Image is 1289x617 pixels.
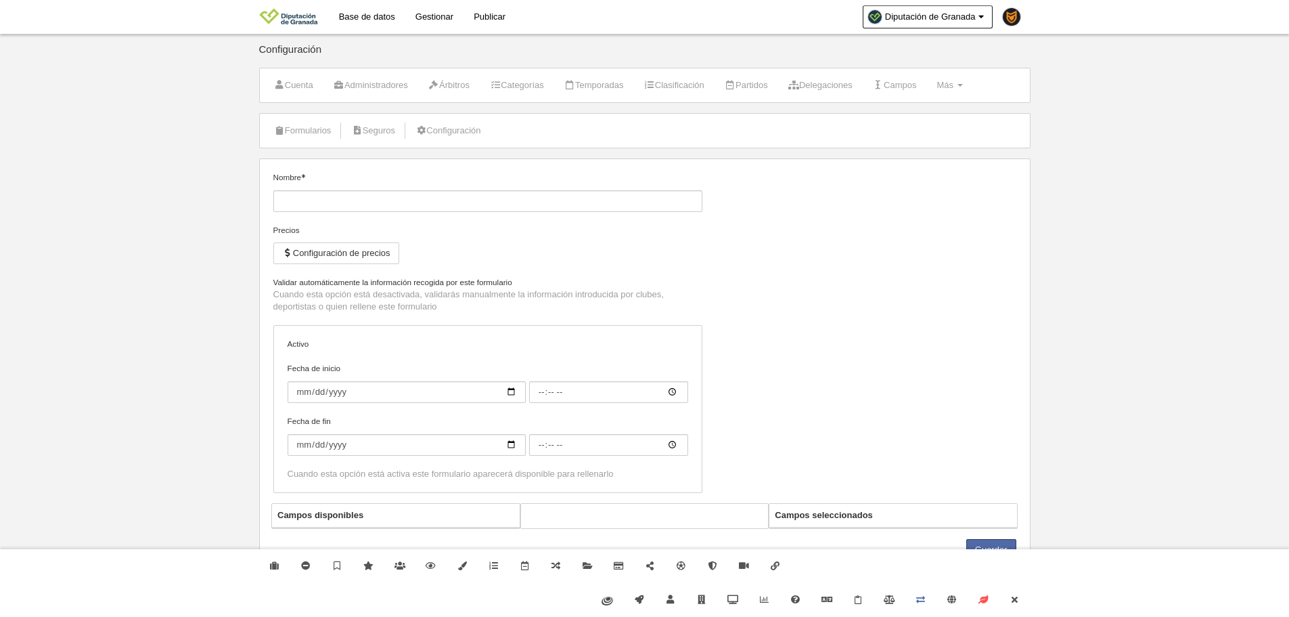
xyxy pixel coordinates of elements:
a: Clasificación [637,75,712,95]
a: Administradores [326,75,415,95]
i: Obligatorio [301,174,305,178]
th: Campos seleccionados [769,504,1017,528]
input: Fecha de inicio [288,381,526,403]
a: Formularios [267,121,339,141]
div: Cuando esta opción está activa este formulario aparecerá disponible para rellenarlo [288,468,688,480]
a: Árbitros [421,75,477,95]
label: Validar automáticamente la información recogida por este formulario [273,276,702,289]
label: Fecha de inicio [288,362,688,403]
button: Configuración de precios [273,242,399,264]
input: Fecha de inicio [529,381,688,403]
label: Activo [288,338,688,350]
th: Campos disponibles [272,504,520,528]
img: Diputación de Granada [259,8,318,24]
input: Nombre [273,190,702,212]
input: Fecha de fin [529,434,688,456]
a: Temporadas [557,75,631,95]
div: Configuración [259,44,1031,68]
label: Nombre [273,171,702,212]
a: Delegaciones [781,75,860,95]
div: Precios [273,224,702,236]
img: fiware.svg [602,597,613,605]
a: Más [929,75,970,95]
span: Más [936,80,953,90]
span: Diputación de Granada [885,10,976,24]
p: Cuando esta opción está desactivada, validarás manualmente la información introducida por clubes,... [273,289,702,313]
a: Campos [865,75,924,95]
label: Fecha de fin [288,415,688,456]
a: Configuración [408,121,488,141]
input: Fecha de fin [288,434,526,456]
img: PaK018JKw3ps.30x30.jpg [1003,8,1020,26]
a: Diputación de Granada [863,5,993,28]
a: Seguros [344,121,403,141]
button: Guardar [966,539,1016,561]
img: Oa6SvBRBA39l.30x30.jpg [868,10,882,24]
a: Partidos [717,75,775,95]
a: Categorías [482,75,551,95]
a: Cuenta [267,75,321,95]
